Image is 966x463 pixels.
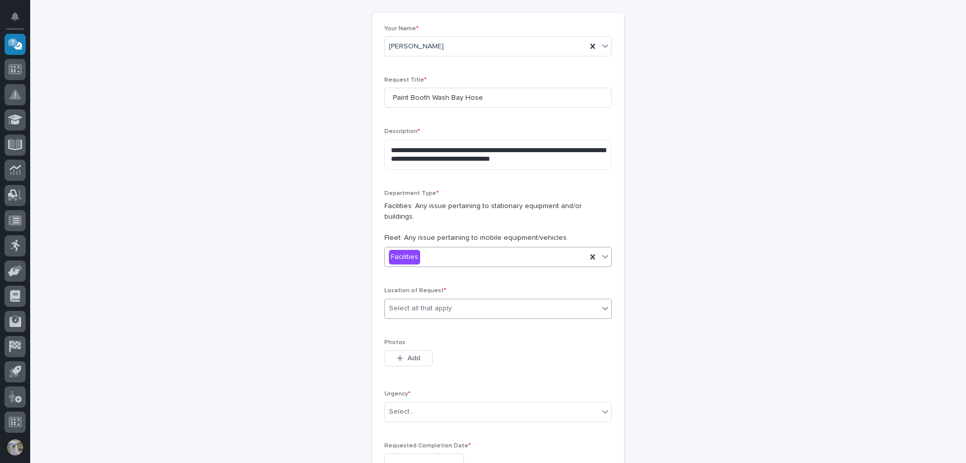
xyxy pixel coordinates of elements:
[384,391,411,397] span: Urgency
[384,77,427,83] span: Request Title
[389,250,420,264] div: Facilities
[5,6,26,27] button: Notifications
[5,437,26,458] button: users-avatar
[384,288,446,294] span: Location of Request
[384,340,406,346] span: Photos
[384,350,433,366] button: Add
[384,443,471,449] span: Requested Completion Date
[389,407,414,417] div: Select...
[384,190,439,196] span: Department Type
[384,201,612,243] p: Facilities: Any issue pertaining to stationary equipment and/or buildings. Fleet: Any issue perta...
[408,354,420,363] span: Add
[13,12,26,28] div: Notifications
[389,303,452,314] div: Select all that apply
[384,128,420,135] span: Description
[389,41,444,52] span: [PERSON_NAME]
[384,26,419,32] span: Your Name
